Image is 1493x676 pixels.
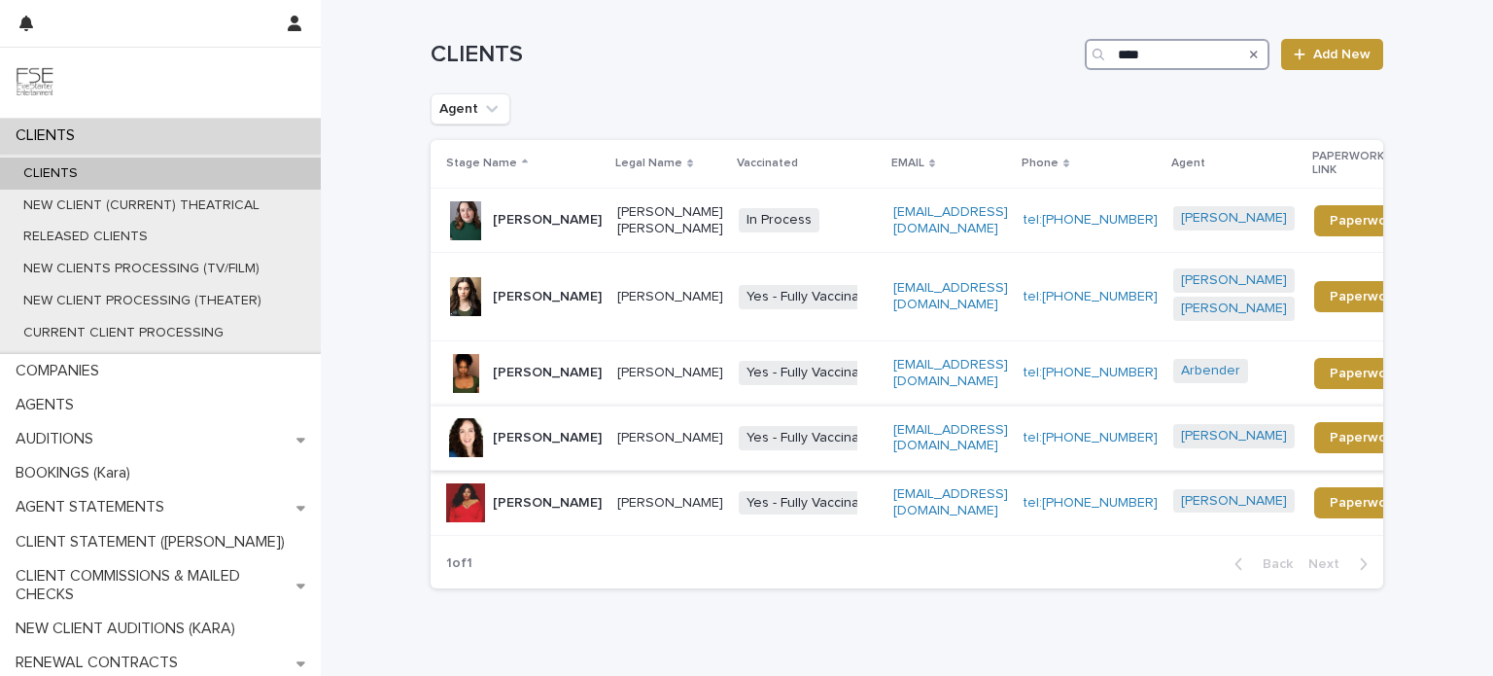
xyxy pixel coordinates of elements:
[493,365,602,381] p: [PERSON_NAME]
[8,165,93,182] p: CLIENTS
[8,229,163,245] p: RELEASED CLIENTS
[1024,431,1158,445] a: tel:[PHONE_NUMBER]
[493,289,602,305] p: [PERSON_NAME]
[1181,428,1287,445] a: [PERSON_NAME]
[893,423,1008,453] a: [EMAIL_ADDRESS][DOMAIN_NAME]
[1024,366,1158,379] a: tel:[PHONE_NUMBER]
[1024,496,1158,510] a: tel:[PHONE_NUMBER]
[8,620,251,638] p: NEW CLIENT AUDITIONS (KARA)
[739,285,887,309] span: Yes - Fully Vaccinated
[493,212,602,229] p: [PERSON_NAME]
[8,430,109,448] p: AUDITIONS
[1314,281,1414,312] a: Paperwork
[737,153,798,174] p: Vaccinated
[1330,290,1399,303] span: Paperwork
[1181,272,1287,289] a: [PERSON_NAME]
[617,365,723,381] p: [PERSON_NAME]
[739,426,887,450] span: Yes - Fully Vaccinated
[1313,48,1371,61] span: Add New
[431,41,1077,69] h1: CLIENTS
[1314,205,1414,236] a: Paperwork
[617,289,723,305] p: [PERSON_NAME]
[431,340,1445,406] tr: [PERSON_NAME][PERSON_NAME]Yes - Fully Vaccinated[EMAIL_ADDRESS][DOMAIN_NAME]tel:[PHONE_NUMBER]Arb...
[8,533,300,551] p: CLIENT STATEMENT ([PERSON_NAME])
[1330,496,1399,510] span: Paperwork
[446,153,517,174] p: Stage Name
[1314,358,1414,389] a: Paperwork
[431,406,1445,471] tr: [PERSON_NAME][PERSON_NAME]Yes - Fully Vaccinated[EMAIL_ADDRESS][DOMAIN_NAME]tel:[PHONE_NUMBER][PE...
[16,63,54,102] img: 9JgRvJ3ETPGCJDhvPVA5
[1308,557,1351,571] span: Next
[1312,146,1404,182] p: PAPERWORK LINK
[493,430,602,446] p: [PERSON_NAME]
[8,567,296,604] p: CLIENT COMMISSIONS & MAILED CHECKS
[431,188,1445,253] tr: [PERSON_NAME][PERSON_NAME] [PERSON_NAME]In Process[EMAIL_ADDRESS][DOMAIN_NAME]tel:[PHONE_NUMBER][...
[8,325,239,341] p: CURRENT CLIENT PROCESSING
[1024,290,1158,303] a: tel:[PHONE_NUMBER]
[8,464,146,482] p: BOOKINGS (Kara)
[8,396,89,414] p: AGENTS
[1330,431,1399,445] span: Paperwork
[1085,39,1269,70] input: Search
[739,361,887,385] span: Yes - Fully Vaccinated
[431,253,1445,341] tr: [PERSON_NAME][PERSON_NAME]Yes - Fully Vaccinated[EMAIL_ADDRESS][DOMAIN_NAME]tel:[PHONE_NUMBER][PE...
[1314,422,1414,453] a: Paperwork
[893,281,1008,311] a: [EMAIL_ADDRESS][DOMAIN_NAME]
[493,495,602,512] p: [PERSON_NAME]
[1330,367,1399,380] span: Paperwork
[1181,301,1287,317] a: [PERSON_NAME]
[1330,214,1399,228] span: Paperwork
[8,126,90,145] p: CLIENTS
[617,495,723,512] p: [PERSON_NAME]
[8,654,193,672] p: RENEWAL CONTRACTS
[431,471,1445,536] tr: [PERSON_NAME][PERSON_NAME]Yes - Fully Vaccinated[EMAIL_ADDRESS][DOMAIN_NAME]tel:[PHONE_NUMBER][PE...
[893,205,1008,235] a: [EMAIL_ADDRESS][DOMAIN_NAME]
[739,491,887,516] span: Yes - Fully Vaccinated
[8,197,275,214] p: NEW CLIENT (CURRENT) THEATRICAL
[739,208,819,232] span: In Process
[893,487,1008,517] a: [EMAIL_ADDRESS][DOMAIN_NAME]
[617,204,723,237] p: [PERSON_NAME] [PERSON_NAME]
[1181,493,1287,510] a: [PERSON_NAME]
[8,498,180,516] p: AGENT STATEMENTS
[1314,487,1414,518] a: Paperwork
[1024,213,1158,227] a: tel:[PHONE_NUMBER]
[1181,363,1240,379] a: Arbender
[1022,153,1059,174] p: Phone
[1219,555,1301,573] button: Back
[891,153,924,174] p: EMAIL
[1251,557,1293,571] span: Back
[1301,555,1383,573] button: Next
[431,93,510,125] button: Agent
[617,430,723,446] p: [PERSON_NAME]
[8,293,277,309] p: NEW CLIENT PROCESSING (THEATER)
[1281,39,1383,70] a: Add New
[8,261,275,277] p: NEW CLIENTS PROCESSING (TV/FILM)
[893,358,1008,388] a: [EMAIL_ADDRESS][DOMAIN_NAME]
[1181,210,1287,227] a: [PERSON_NAME]
[1171,153,1205,174] p: Agent
[8,362,115,380] p: COMPANIES
[615,153,682,174] p: Legal Name
[431,540,488,587] p: 1 of 1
